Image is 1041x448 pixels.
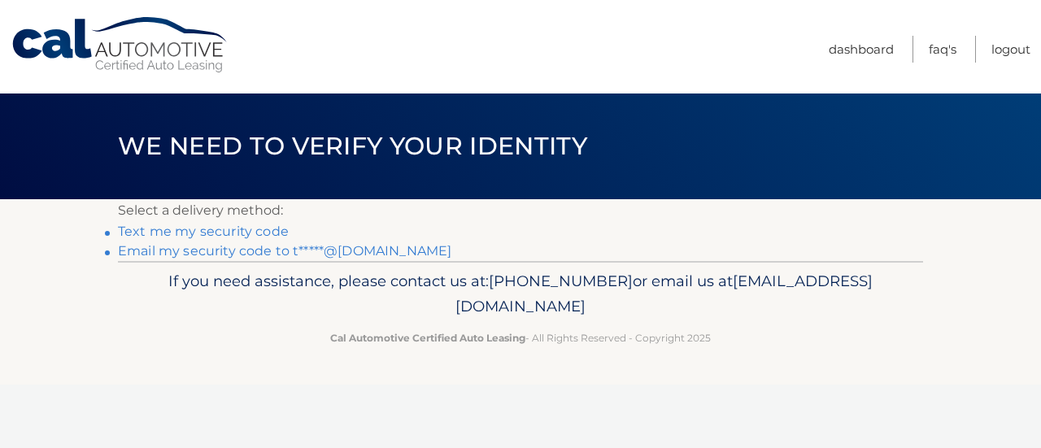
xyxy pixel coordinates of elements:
[118,243,451,259] a: Email my security code to t*****@[DOMAIN_NAME]
[128,268,913,320] p: If you need assistance, please contact us at: or email us at
[829,36,894,63] a: Dashboard
[118,224,289,239] a: Text me my security code
[991,36,1030,63] a: Logout
[489,272,633,290] span: [PHONE_NUMBER]
[11,16,230,74] a: Cal Automotive
[929,36,956,63] a: FAQ's
[118,131,587,161] span: We need to verify your identity
[330,332,525,344] strong: Cal Automotive Certified Auto Leasing
[128,329,913,346] p: - All Rights Reserved - Copyright 2025
[118,199,923,222] p: Select a delivery method:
